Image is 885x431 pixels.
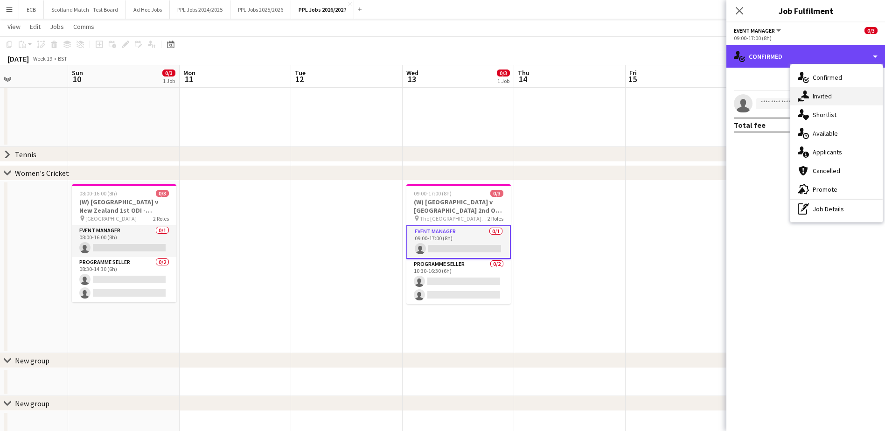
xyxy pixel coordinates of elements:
[813,185,837,194] span: Promote
[420,215,488,222] span: The [GEOGRAPHIC_DATA], [GEOGRAPHIC_DATA]
[26,21,44,33] a: Edit
[406,225,511,259] app-card-role: Event Manager0/109:00-17:00 (8h)
[230,0,291,19] button: PPL Jobs 2025/2026
[864,27,878,34] span: 0/3
[170,0,230,19] button: PPL Jobs 2024/2025
[518,69,530,77] span: Thu
[406,198,511,215] h3: (W) [GEOGRAPHIC_DATA] v [GEOGRAPHIC_DATA] 2nd ODI - [GEOGRAPHIC_DATA] - 1pm
[406,69,418,77] span: Wed
[291,0,354,19] button: PPL Jobs 2026/2027
[85,215,137,222] span: [GEOGRAPHIC_DATA]
[73,22,94,31] span: Comms
[183,69,195,77] span: Mon
[70,21,98,33] a: Comms
[734,27,775,34] span: Event Manager
[70,74,83,84] span: 10
[58,55,67,62] div: BST
[15,150,36,159] div: Tennis
[629,69,637,77] span: Fri
[7,22,21,31] span: View
[153,215,169,222] span: 2 Roles
[414,190,452,197] span: 09:00-17:00 (8h)
[628,74,637,84] span: 15
[15,356,49,365] div: New group
[405,74,418,84] span: 13
[163,77,175,84] div: 1 Job
[30,22,41,31] span: Edit
[19,0,44,19] button: ECB
[72,184,176,302] app-job-card: 08:00-16:00 (8h)0/3(W) [GEOGRAPHIC_DATA] v New Zealand 1st ODI - [GEOGRAPHIC_DATA] - 11am [GEOGRA...
[293,74,306,84] span: 12
[813,73,842,82] span: Confirmed
[516,74,530,84] span: 14
[813,167,840,175] span: Cancelled
[46,21,68,33] a: Jobs
[31,55,54,62] span: Week 19
[813,111,836,119] span: Shortlist
[162,70,175,76] span: 0/3
[50,22,64,31] span: Jobs
[813,92,832,100] span: Invited
[497,77,509,84] div: 1 Job
[490,190,503,197] span: 0/3
[726,45,885,68] div: Confirmed
[15,168,69,178] div: Women's Cricket
[72,257,176,302] app-card-role: Programme Seller0/208:30-14:30 (6h)
[790,200,883,218] div: Job Details
[72,225,176,257] app-card-role: Event Manager0/108:00-16:00 (8h)
[156,190,169,197] span: 0/3
[295,69,306,77] span: Tue
[126,0,170,19] button: Ad Hoc Jobs
[813,129,838,138] span: Available
[734,35,878,42] div: 09:00-17:00 (8h)
[406,184,511,304] app-job-card: 09:00-17:00 (8h)0/3(W) [GEOGRAPHIC_DATA] v [GEOGRAPHIC_DATA] 2nd ODI - [GEOGRAPHIC_DATA] - 1pm Th...
[79,190,117,197] span: 08:00-16:00 (8h)
[813,148,842,156] span: Applicants
[15,399,49,408] div: New group
[72,198,176,215] h3: (W) [GEOGRAPHIC_DATA] v New Zealand 1st ODI - [GEOGRAPHIC_DATA] - 11am
[44,0,126,19] button: Scotland Match - Test Board
[726,5,885,17] h3: Job Fulfilment
[497,70,510,76] span: 0/3
[182,74,195,84] span: 11
[734,120,766,130] div: Total fee
[406,259,511,304] app-card-role: Programme Seller0/210:30-16:30 (6h)
[72,69,83,77] span: Sun
[488,215,503,222] span: 2 Roles
[4,21,24,33] a: View
[734,27,782,34] button: Event Manager
[7,54,29,63] div: [DATE]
